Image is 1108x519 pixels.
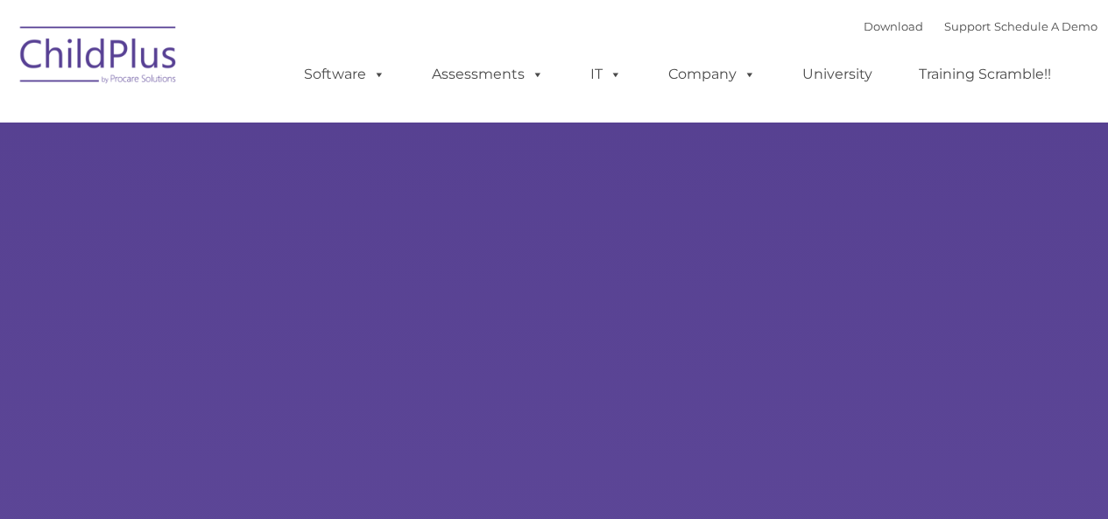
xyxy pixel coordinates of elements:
[864,19,923,33] a: Download
[901,57,1069,92] a: Training Scramble!!
[286,57,403,92] a: Software
[785,57,890,92] a: University
[944,19,991,33] a: Support
[11,14,187,102] img: ChildPlus by Procare Solutions
[651,57,773,92] a: Company
[573,57,639,92] a: IT
[994,19,1097,33] a: Schedule A Demo
[414,57,561,92] a: Assessments
[864,19,1097,33] font: |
